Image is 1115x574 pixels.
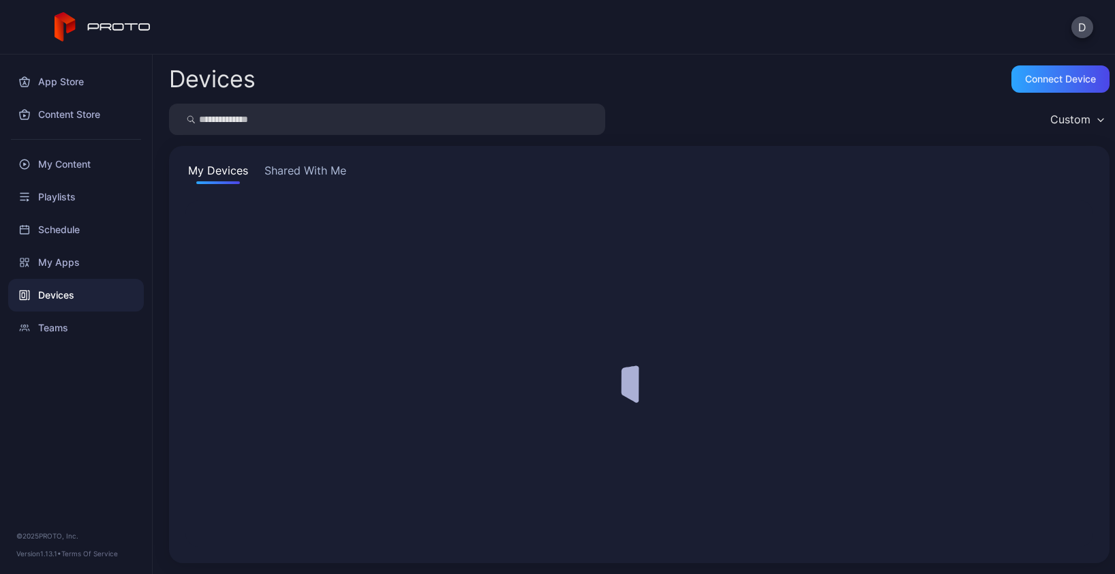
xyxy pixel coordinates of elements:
div: Custom [1050,112,1090,126]
button: Shared With Me [262,162,349,184]
button: D [1071,16,1093,38]
h2: Devices [169,67,256,91]
div: © 2025 PROTO, Inc. [16,530,136,541]
a: My Apps [8,246,144,279]
a: Devices [8,279,144,312]
a: Terms Of Service [61,549,118,558]
a: Schedule [8,213,144,246]
a: Content Store [8,98,144,131]
span: Version 1.13.1 • [16,549,61,558]
button: Connect device [1011,65,1110,93]
div: Connect device [1025,74,1096,85]
button: Custom [1043,104,1110,135]
a: App Store [8,65,144,98]
a: My Content [8,148,144,181]
a: Teams [8,312,144,344]
button: My Devices [185,162,251,184]
a: Playlists [8,181,144,213]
